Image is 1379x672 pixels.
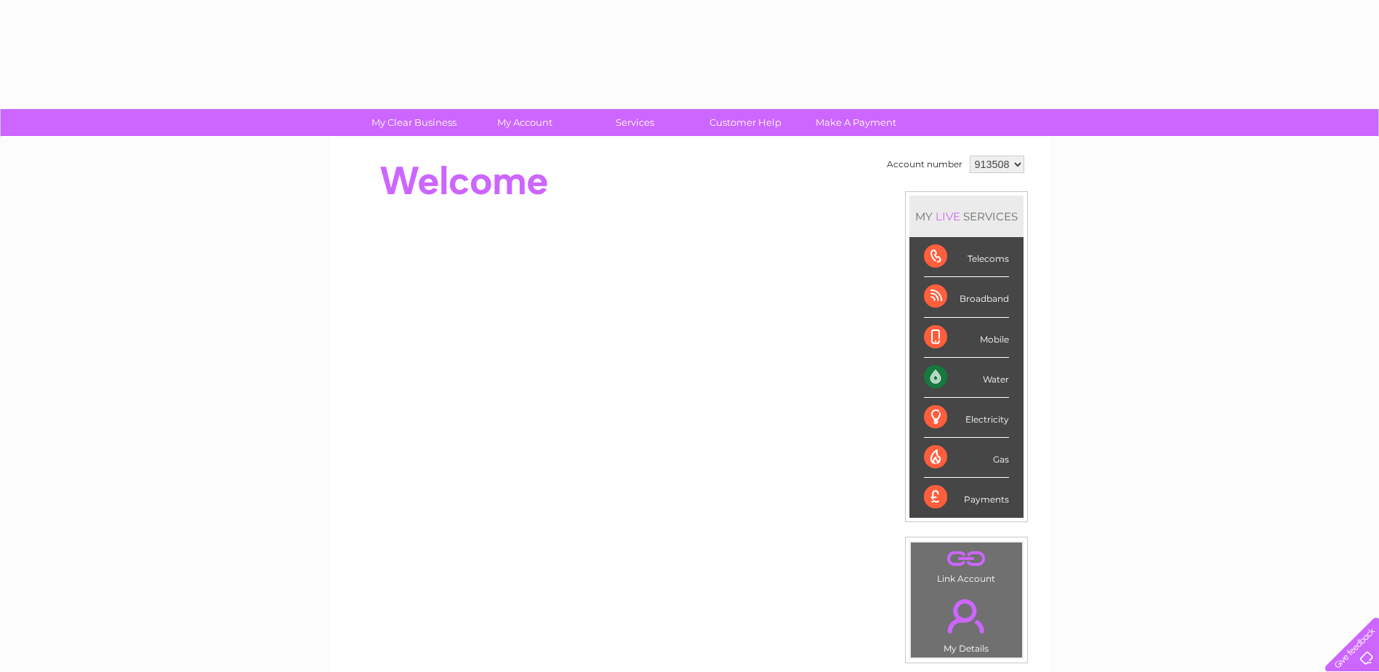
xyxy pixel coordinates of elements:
[924,358,1009,398] div: Water
[465,109,584,136] a: My Account
[924,277,1009,317] div: Broadband
[924,318,1009,358] div: Mobile
[910,587,1023,658] td: My Details
[910,542,1023,588] td: Link Account
[924,237,1009,277] div: Telecoms
[933,209,963,223] div: LIVE
[354,109,474,136] a: My Clear Business
[914,591,1018,641] a: .
[914,546,1018,572] a: .
[924,438,1009,478] div: Gas
[924,478,1009,517] div: Payments
[883,152,966,177] td: Account number
[686,109,805,136] a: Customer Help
[909,196,1024,237] div: MY SERVICES
[575,109,695,136] a: Services
[796,109,916,136] a: Make A Payment
[924,398,1009,438] div: Electricity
